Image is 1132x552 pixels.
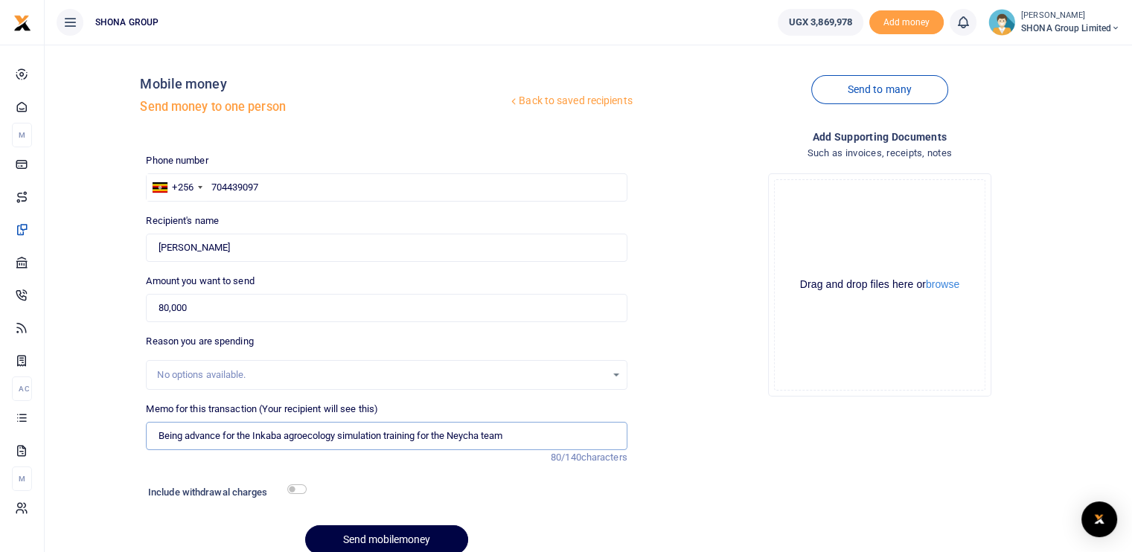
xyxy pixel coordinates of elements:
[778,9,863,36] a: UGX 3,869,978
[146,214,219,228] label: Recipient's name
[775,277,985,292] div: Drag and drop files here or
[146,334,253,349] label: Reason you are spending
[581,452,627,463] span: characters
[988,9,1120,36] a: profile-user [PERSON_NAME] SHONA Group Limited
[639,129,1120,145] h4: Add supporting Documents
[772,9,869,36] li: Wallet ballance
[146,294,627,322] input: UGX
[140,76,508,92] h4: Mobile money
[146,173,627,202] input: Enter phone number
[146,422,627,450] input: Enter extra information
[146,402,378,417] label: Memo for this transaction (Your recipient will see this)
[147,174,206,201] div: Uganda: +256
[869,16,944,27] a: Add money
[13,16,31,28] a: logo-small logo-large logo-large
[12,466,32,491] li: M
[508,88,633,115] a: Back to saved recipients
[811,75,948,104] a: Send to many
[12,376,32,401] li: Ac
[146,274,254,289] label: Amount you want to send
[12,123,32,147] li: M
[768,173,991,397] div: File Uploader
[789,15,852,30] span: UGX 3,869,978
[869,10,944,35] li: Toup your wallet
[1021,10,1120,22] small: [PERSON_NAME]
[13,14,31,32] img: logo-small
[146,234,627,262] input: MTN & Airtel numbers are validated
[157,368,605,382] div: No options available.
[1081,501,1117,537] div: Open Intercom Messenger
[148,487,300,498] h6: Include withdrawal charges
[926,279,959,289] button: browse
[140,100,508,115] h5: Send money to one person
[869,10,944,35] span: Add money
[89,16,164,29] span: SHONA GROUP
[988,9,1015,36] img: profile-user
[1021,22,1120,35] span: SHONA Group Limited
[146,153,208,168] label: Phone number
[551,452,581,463] span: 80/140
[172,180,193,195] div: +256
[639,145,1120,161] h4: Such as invoices, receipts, notes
